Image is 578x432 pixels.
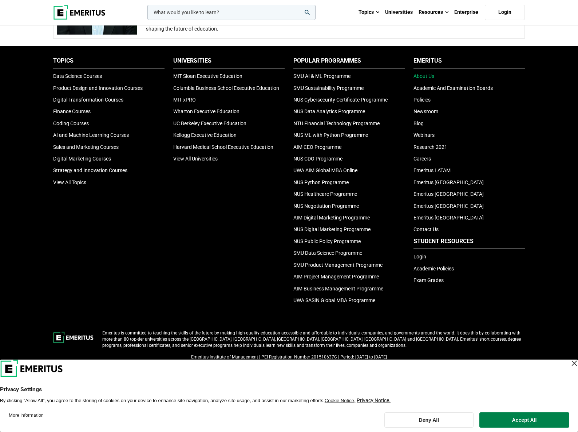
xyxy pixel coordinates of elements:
a: Digital Transformation Courses [53,97,123,103]
a: SMU AI & ML Programme [293,73,351,79]
a: About Us [413,73,434,79]
a: Kellogg Executive Education [173,132,237,138]
a: Emeritus [GEOGRAPHIC_DATA] [413,179,484,185]
a: Careers [413,156,431,162]
a: AIM Digital Marketing Programme [293,215,370,221]
a: UWA SASIN Global MBA Programme [293,297,375,303]
a: Coding Courses [53,120,89,126]
a: UWA AIM Global MBA Online [293,167,357,173]
a: AI and Machine Learning Courses [53,132,129,138]
a: Emeritus [GEOGRAPHIC_DATA] [413,191,484,197]
a: View All Universities [173,156,218,162]
a: Product Design and Innovation Courses [53,85,143,91]
a: NUS Negotiation Programme [293,203,359,209]
a: Contact Us [413,226,439,232]
a: NUS Cybersecurity Certificate Programme [293,97,388,103]
a: AIM CEO Programme [293,144,341,150]
a: Finance Courses [53,108,91,114]
a: Login [413,254,426,259]
p: Emeritus Institute of Management | PEI Registration Number 201510637C | Period: [DATE] to [DATE] [53,354,525,360]
a: Emeritus [GEOGRAPHIC_DATA] [413,215,484,221]
a: NTU Financial Technology Programme [293,120,380,126]
a: UC Berkeley Executive Education [173,120,246,126]
a: SMU Data Science Programme [293,250,362,256]
a: SMU Sustainability Programme [293,85,364,91]
a: Harvard Medical School Executive Education [173,144,273,150]
a: Emeritus LATAM [413,167,451,173]
a: NUS Python Programme [293,179,349,185]
a: Columbia Business School Executive Education [173,85,279,91]
a: SMU Product Management Programme [293,262,383,268]
a: Emeritus [GEOGRAPHIC_DATA] [413,203,484,209]
a: NUS Public Policy Programme [293,238,361,244]
p: Emeritus is committed to teaching the skills of the future by making high-quality education acces... [102,330,525,348]
a: Policies [413,97,431,103]
a: Academic Policies [413,266,454,272]
a: NUS Data Analytics Programme [293,108,365,114]
a: NUS ML with Python Programme [293,132,368,138]
a: NUS CDO Programme [293,156,343,162]
a: NUS Healthcare Programme [293,191,357,197]
a: Digital Marketing Courses [53,156,111,162]
a: Academic And Examination Boards [413,85,493,91]
a: Webinars [413,132,435,138]
a: Login [485,5,525,20]
img: footer-logo [53,330,94,345]
a: Blog [413,120,424,126]
a: Wharton Executive Education [173,108,239,114]
a: Strategy and Innovation Courses [53,167,127,173]
a: Data Science Courses [53,73,102,79]
a: AIM Business Management Programme [293,286,383,292]
a: MIT Sloan Executive Education [173,73,242,79]
a: AIM Project Management Programme [293,274,379,280]
a: View All Topics [53,179,86,185]
a: MIT xPRO [173,97,196,103]
input: woocommerce-product-search-field-0 [147,5,316,20]
a: Research 2021 [413,144,447,150]
a: Exam Grades [413,277,444,283]
a: NUS Digital Marketing Programme [293,226,371,232]
a: Newsroom [413,108,438,114]
a: Sales and Marketing Courses [53,144,119,150]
